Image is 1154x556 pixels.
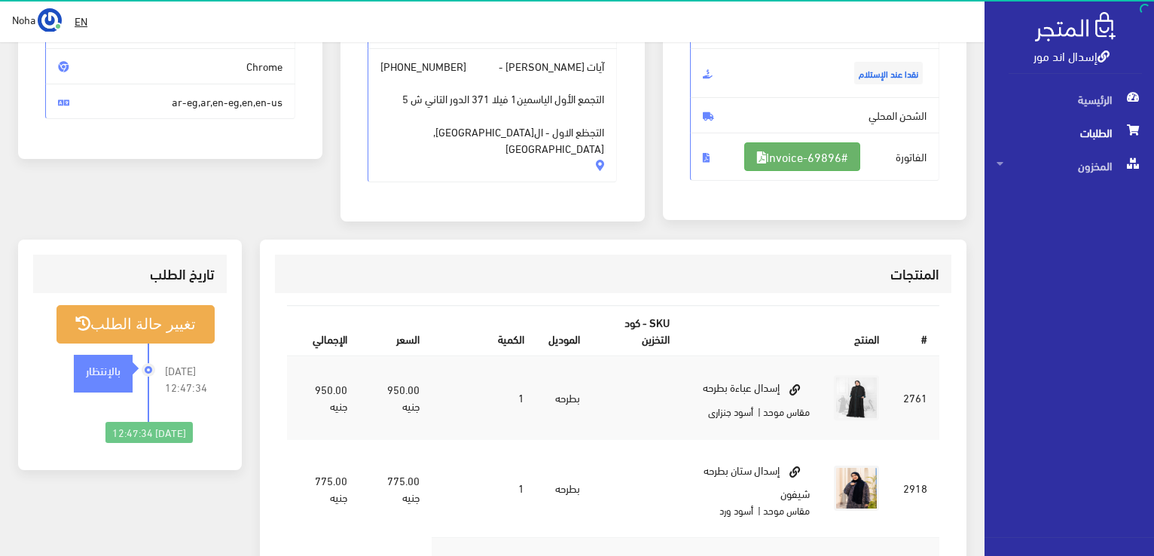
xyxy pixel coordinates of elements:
td: 775.00 جنيه [287,439,359,537]
td: 950.00 جنيه [359,356,432,440]
td: 950.00 جنيه [287,356,359,440]
img: ... [38,8,62,32]
th: الكمية [432,307,536,356]
small: | أسود جنزارى [708,402,761,420]
th: المنتج [682,307,891,356]
span: ar-eg,ar,en-eg,en,en-us [45,84,295,120]
td: 775.00 جنيه [359,439,432,537]
a: الطلبات [985,116,1154,149]
td: بطرحه [536,356,592,440]
span: الطلبات [997,116,1142,149]
small: مقاس موحد [763,402,810,420]
th: اﻹجمالي [287,307,359,356]
td: 1 [432,356,536,440]
a: الرئيسية [985,83,1154,116]
span: [PHONE_NUMBER] [380,58,466,75]
u: EN [75,11,87,30]
span: المخزون [997,149,1142,182]
iframe: Drift Widget Chat Controller [18,453,75,510]
th: السعر [359,307,432,356]
span: الشحن المحلي [690,97,940,133]
span: التجمع الأول الياسمين1 فيلا 371 الدور التاني ش 5 التجظع الاول - ال[GEOGRAPHIC_DATA], [GEOGRAPHIC_... [380,75,605,157]
h3: المنتجات [287,267,939,281]
img: . [1035,12,1116,41]
div: [DATE] 12:47:34 [105,422,193,443]
a: المخزون [985,149,1154,182]
td: 2761 [891,356,939,440]
h3: تاريخ الطلب [45,267,215,281]
a: إسدال اند مور [1033,44,1110,66]
span: Chrome [45,48,295,84]
a: #Invoice-69896 [744,142,860,171]
span: الفاتورة [690,133,940,181]
td: إسدال ستان بطرحه شيفون [682,439,822,537]
button: تغيير حالة الطلب [56,305,215,344]
a: ... Noha [12,8,62,32]
span: آيات [PERSON_NAME] - [368,48,618,182]
th: # [891,307,939,356]
small: مقاس موحد [763,501,810,519]
th: SKU - كود التخزين [592,307,682,356]
small: | أسود ورد [719,501,761,519]
td: 2918 [891,439,939,537]
span: نقدا عند الإستلام [854,62,923,84]
span: الرئيسية [997,83,1142,116]
a: EN [69,8,93,35]
th: الموديل [536,307,592,356]
strong: بالإنتظار [86,362,121,378]
span: Noha [12,10,35,29]
span: [DATE] 12:47:34 [165,362,215,396]
td: 1 [432,439,536,537]
td: بطرحه [536,439,592,537]
td: إسدال عباءة بطرحه [682,356,822,440]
